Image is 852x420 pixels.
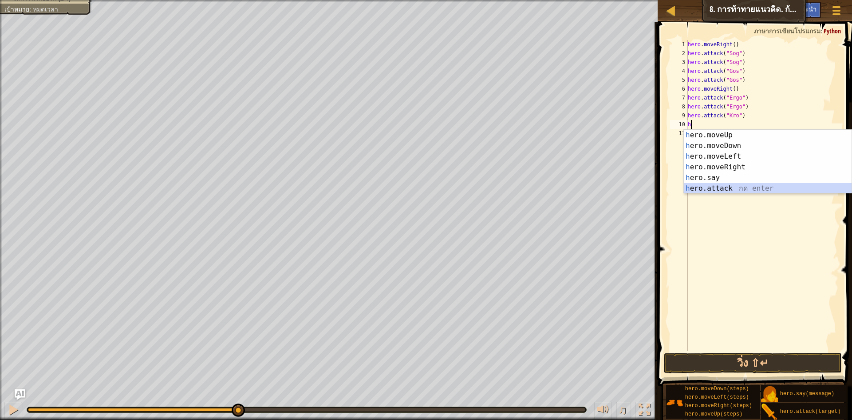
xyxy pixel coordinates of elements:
span: Ask AI [765,5,780,13]
span: ♫ [618,403,627,416]
button: สลับเป็นเต็มจอ [635,402,653,420]
button: Ask AI [15,389,25,400]
div: 5 [670,76,688,84]
span: คำแนะนำ [789,5,816,13]
button: Ask AI [761,2,785,18]
div: 4 [670,67,688,76]
div: 9 [670,111,688,120]
span: เป้าหมาย [4,6,29,13]
span: หมดเวลา [33,6,58,13]
span: hero.moveDown(steps) [685,386,749,392]
span: hero.moveRight(steps) [685,403,752,409]
div: 7 [670,93,688,102]
img: portrait.png [666,394,683,411]
span: : [820,27,824,35]
span: hero.moveUp(steps) [685,411,743,417]
span: hero.attack(target) [780,408,841,415]
div: 6 [670,84,688,93]
button: วิ่ง ⇧↵ [664,353,842,373]
div: 11 [670,129,688,138]
div: 2 [670,49,688,58]
button: ปรับระดับเสียง [594,402,612,420]
span: hero.say(message) [780,391,834,397]
button: ♫ [616,402,631,420]
div: 3 [670,58,688,67]
button: แสดงเมนูเกมส์ [825,2,848,23]
img: portrait.png [761,386,778,403]
span: hero.moveLeft(steps) [685,394,749,400]
div: 10 [670,120,688,129]
span: : [29,6,33,13]
span: Python [824,27,841,35]
button: Ctrl + P: Pause [4,402,22,420]
div: 8 [670,102,688,111]
span: ภาษาการเขียนโปรแกรม [754,27,820,35]
div: 1 [670,40,688,49]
